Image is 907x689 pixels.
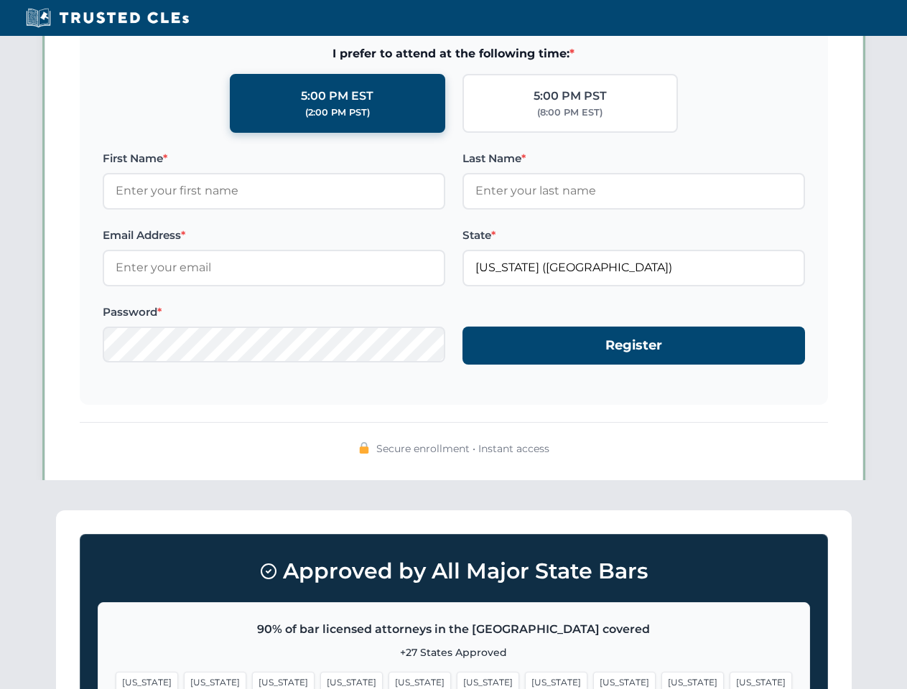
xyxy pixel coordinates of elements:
[462,227,805,244] label: State
[103,44,805,63] span: I prefer to attend at the following time:
[103,250,445,286] input: Enter your email
[98,552,810,591] h3: Approved by All Major State Bars
[537,106,603,120] div: (8:00 PM EST)
[103,173,445,209] input: Enter your first name
[462,327,805,365] button: Register
[462,150,805,167] label: Last Name
[462,173,805,209] input: Enter your last name
[103,304,445,321] label: Password
[376,441,549,456] span: Secure enrollment • Instant access
[358,442,370,454] img: 🔒
[305,106,370,120] div: (2:00 PM PST)
[462,250,805,286] input: Florida (FL)
[116,620,792,639] p: 90% of bar licensed attorneys in the [GEOGRAPHIC_DATA] covered
[116,645,792,660] p: +27 States Approved
[103,227,445,244] label: Email Address
[301,87,373,106] div: 5:00 PM EST
[103,150,445,167] label: First Name
[22,7,193,29] img: Trusted CLEs
[534,87,607,106] div: 5:00 PM PST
